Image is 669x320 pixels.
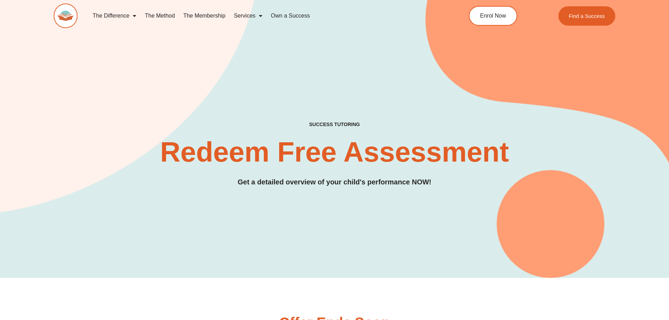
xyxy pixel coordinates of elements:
h4: SUCCESS TUTORING​ [251,122,418,128]
h3: Get a detailed overview of your child's performance NOW! [54,177,616,188]
a: Services [230,8,267,24]
span: Find a Success [569,13,605,19]
h2: Redeem Free Assessment [54,138,616,166]
a: The Method [140,8,179,24]
a: Enrol Now [469,6,517,26]
span: Enrol Now [480,13,506,19]
a: The Difference [88,8,141,24]
a: The Membership [179,8,230,24]
a: Find a Success [558,6,616,26]
a: Own a Success [267,8,314,24]
nav: Menu [88,8,437,24]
